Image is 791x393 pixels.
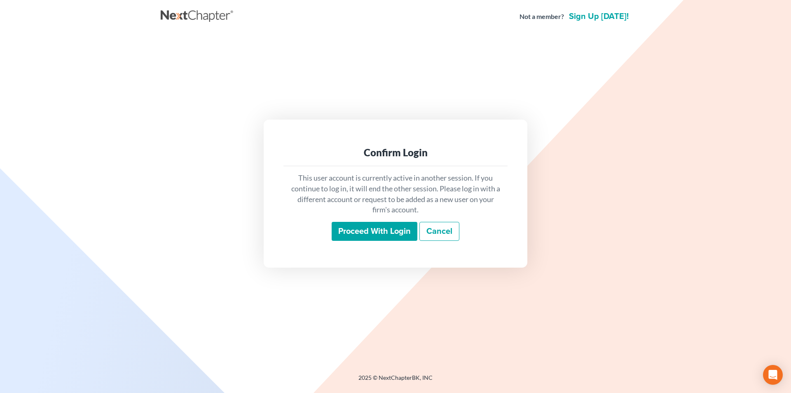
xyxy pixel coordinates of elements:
p: This user account is currently active in another session. If you continue to log in, it will end ... [290,173,501,215]
div: Open Intercom Messenger [763,365,783,385]
div: Confirm Login [290,146,501,159]
strong: Not a member? [520,12,564,21]
a: Sign up [DATE]! [567,12,630,21]
input: Proceed with login [332,222,417,241]
div: 2025 © NextChapterBK, INC [161,374,630,388]
a: Cancel [419,222,459,241]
